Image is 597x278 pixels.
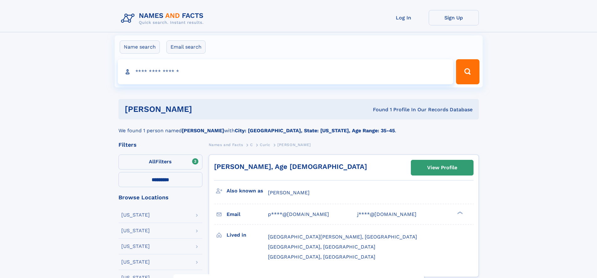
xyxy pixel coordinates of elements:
[118,119,479,134] div: We found 1 person named with .
[121,244,150,249] div: [US_STATE]
[118,59,453,84] input: search input
[209,141,243,149] a: Names and Facts
[121,260,150,265] div: [US_STATE]
[118,10,209,27] img: Logo Names and Facts
[277,143,311,147] span: [PERSON_NAME]
[268,244,375,250] span: [GEOGRAPHIC_DATA], [GEOGRAPHIC_DATA]
[125,105,283,113] h1: [PERSON_NAME]
[260,141,270,149] a: Curic
[250,141,253,149] a: C
[250,143,253,147] span: C
[282,106,473,113] div: Found 1 Profile In Our Records Database
[427,160,457,175] div: View Profile
[268,234,417,240] span: [GEOGRAPHIC_DATA][PERSON_NAME], [GEOGRAPHIC_DATA]
[227,186,268,196] h3: Also known as
[227,209,268,220] h3: Email
[379,10,429,25] a: Log In
[120,40,160,54] label: Name search
[214,163,367,170] a: [PERSON_NAME], Age [DEMOGRAPHIC_DATA]
[118,195,202,200] div: Browse Locations
[456,211,463,215] div: ❯
[268,254,375,260] span: [GEOGRAPHIC_DATA], [GEOGRAPHIC_DATA]
[429,10,479,25] a: Sign Up
[149,159,155,165] span: All
[456,59,479,84] button: Search Button
[182,128,224,134] b: [PERSON_NAME]
[411,160,473,175] a: View Profile
[166,40,206,54] label: Email search
[227,230,268,240] h3: Lived in
[118,142,202,148] div: Filters
[260,143,270,147] span: Curic
[118,155,202,170] label: Filters
[121,228,150,233] div: [US_STATE]
[235,128,395,134] b: City: [GEOGRAPHIC_DATA], State: [US_STATE], Age Range: 35-45
[121,212,150,218] div: [US_STATE]
[268,190,310,196] span: [PERSON_NAME]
